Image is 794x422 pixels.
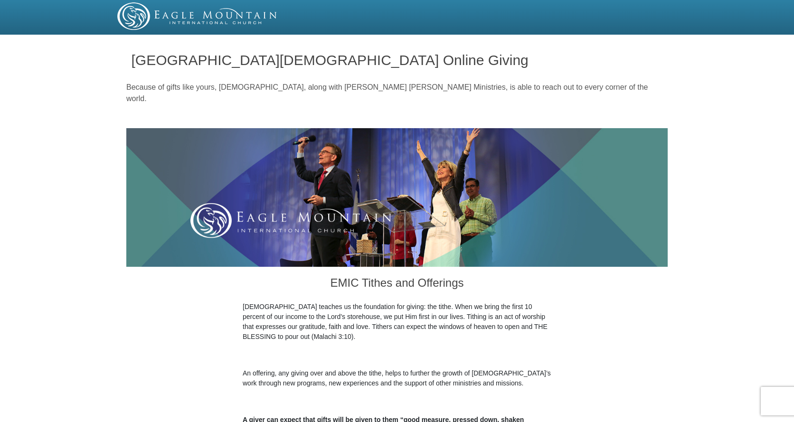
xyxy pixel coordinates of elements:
p: [DEMOGRAPHIC_DATA] teaches us the foundation for giving: the tithe. When we bring the first 10 pe... [243,302,551,342]
img: EMIC [117,2,278,30]
p: An offering, any giving over and above the tithe, helps to further the growth of [DEMOGRAPHIC_DAT... [243,368,551,388]
h1: [GEOGRAPHIC_DATA][DEMOGRAPHIC_DATA] Online Giving [132,52,663,68]
p: Because of gifts like yours, [DEMOGRAPHIC_DATA], along with [PERSON_NAME] [PERSON_NAME] Ministrie... [126,82,668,104]
h3: EMIC Tithes and Offerings [243,267,551,302]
